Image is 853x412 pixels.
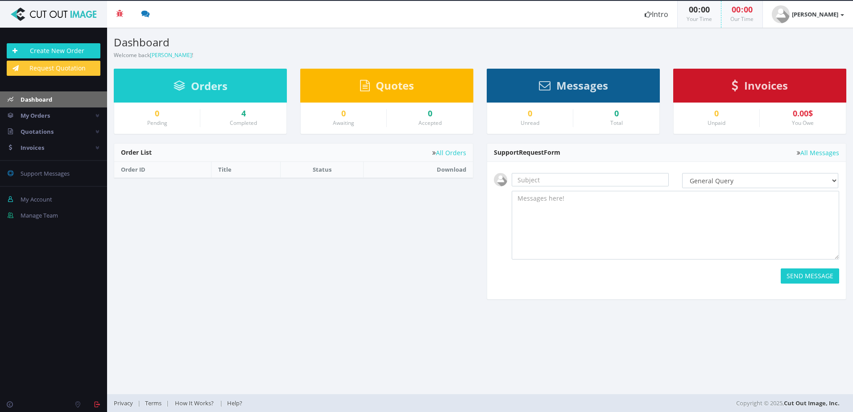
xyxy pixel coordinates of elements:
small: Your Time [687,15,712,23]
a: [PERSON_NAME] [150,51,192,59]
a: Messages [539,83,608,91]
small: Completed [230,119,257,127]
a: 0 [393,109,466,118]
span: Order List [121,148,152,157]
a: [PERSON_NAME] [763,1,853,28]
a: All Orders [432,149,466,156]
span: Copyright © 2025, [736,399,840,408]
small: Unpaid [708,119,725,127]
a: Quotes [360,83,414,91]
span: Invoices [21,144,44,152]
span: My Orders [21,111,50,119]
span: 00 [689,4,698,15]
span: Support Form [494,148,560,157]
span: : [698,4,701,15]
span: Invoices [744,78,788,93]
a: How It Works? [169,399,219,407]
span: 00 [732,4,741,15]
a: Invoices [732,83,788,91]
a: 4 [207,109,280,118]
span: : [741,4,744,15]
small: Accepted [418,119,442,127]
button: SEND MESSAGE [781,268,839,284]
a: 0 [680,109,753,118]
small: Our Time [730,15,754,23]
a: All Messages [797,149,839,156]
span: My Account [21,195,52,203]
th: Status [281,162,364,177]
small: Welcome back ! [114,51,193,59]
small: Total [610,119,623,127]
span: How It Works? [175,399,214,407]
span: Dashboard [21,95,52,103]
span: Support Messages [21,169,70,177]
a: Request Quotation [7,61,100,76]
div: 0.00$ [766,109,839,118]
span: Messages [556,78,608,93]
input: Subject [512,173,669,186]
strong: [PERSON_NAME] [792,10,838,18]
span: Request [519,148,544,157]
small: Unread [521,119,539,127]
span: 00 [701,4,710,15]
a: Help? [223,399,247,407]
small: You Owe [792,119,814,127]
div: | | | [114,394,602,412]
a: Orders [174,84,228,92]
span: Orders [191,78,228,93]
span: Quotations [21,128,54,136]
a: 0 [307,109,380,118]
div: 0 [580,109,653,118]
span: Quotes [376,78,414,93]
a: Create New Order [7,43,100,58]
a: Intro [636,1,677,28]
th: Order ID [114,162,211,177]
a: Terms [141,399,166,407]
span: 00 [744,4,753,15]
span: Manage Team [21,211,58,219]
th: Title [211,162,281,177]
a: 0 [494,109,566,118]
h3: Dashboard [114,37,473,48]
a: Privacy [114,399,137,407]
img: Cut Out Image [7,8,100,21]
img: user_default.jpg [772,5,790,23]
img: user_default.jpg [494,173,507,186]
small: Pending [147,119,167,127]
small: Awaiting [333,119,354,127]
a: 0 [121,109,193,118]
a: Cut Out Image, Inc. [784,399,840,407]
th: Download [363,162,473,177]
